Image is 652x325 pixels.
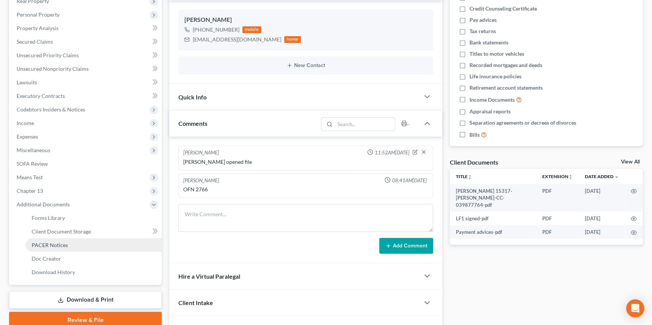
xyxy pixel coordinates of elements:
span: Bills [469,131,480,139]
a: Download & Print [9,291,162,309]
div: [PERSON_NAME] opened file [183,158,428,166]
td: PDF [536,225,579,239]
td: [DATE] [579,184,625,212]
span: Client Intake [178,299,213,306]
div: [PERSON_NAME] [183,149,219,157]
span: Forms Library [32,215,65,221]
span: Income Documents [469,96,515,104]
a: Extensionunfold_more [542,174,573,179]
span: Separation agreements or decrees of divorces [469,119,576,127]
td: [PERSON_NAME] 15317-[PERSON_NAME]-CC-039877764-pdf [450,184,536,212]
a: Doc Creator [26,252,162,265]
span: Comments [178,120,207,127]
span: Credit Counseling Certificate [469,5,537,12]
span: Hire a Virtual Paralegal [178,273,240,280]
div: mobile [242,26,261,33]
a: Lawsuits [11,76,162,89]
span: 11:52AM[DATE] [375,149,410,156]
span: 08:41AM[DATE] [392,177,427,184]
span: Chapter 13 [17,188,43,194]
span: Recorded mortgages and deeds [469,61,542,69]
div: Client Documents [450,158,498,166]
span: Unsecured Priority Claims [17,52,79,58]
span: Codebtors Insiders & Notices [17,106,85,113]
span: PACER Notices [32,242,68,248]
div: Open Intercom Messenger [626,299,644,317]
a: Secured Claims [11,35,162,49]
td: [DATE] [579,212,625,225]
span: Life insurance policies [469,73,522,80]
a: Titleunfold_more [456,174,472,179]
span: Income [17,120,34,126]
a: Unsecured Priority Claims [11,49,162,62]
td: PDF [536,184,579,212]
a: View All [621,159,640,165]
i: unfold_more [468,175,472,179]
div: [PERSON_NAME] [184,15,427,24]
i: unfold_more [568,175,573,179]
span: Property Analysis [17,25,58,31]
a: Property Analysis [11,21,162,35]
span: Appraisal reports [469,108,511,115]
a: Forms Library [26,211,162,225]
span: Titles to motor vehicles [469,50,524,58]
td: PDF [536,212,579,225]
span: Quick Info [178,93,207,101]
span: Expenses [17,133,38,140]
button: New Contact [184,63,427,69]
td: LF1 signed-pdf [450,212,536,225]
span: Download History [32,269,75,275]
button: Add Comment [379,238,433,254]
span: Retirement account statements [469,84,543,92]
span: Miscellaneous [17,147,50,153]
span: Client Document Storage [32,228,91,235]
span: Tax returns [469,27,496,35]
a: Executory Contracts [11,89,162,103]
input: Search... [335,118,395,131]
span: Personal Property [17,11,60,18]
a: SOFA Review [11,157,162,171]
span: Bank statements [469,39,508,46]
span: Lawsuits [17,79,37,85]
span: Executory Contracts [17,93,65,99]
a: Client Document Storage [26,225,162,238]
span: Secured Claims [17,38,53,45]
a: Date Added expand_more [585,174,619,179]
td: [DATE] [579,225,625,239]
div: [PHONE_NUMBER] [193,26,239,34]
td: Payment advices-pdf [450,225,536,239]
span: SOFA Review [17,160,48,167]
a: Download History [26,265,162,279]
div: OFN 2766 [183,186,428,193]
span: Additional Documents [17,201,70,208]
div: [PERSON_NAME] [183,177,219,184]
span: Doc Creator [32,255,61,262]
i: expand_more [614,175,619,179]
span: Means Test [17,174,43,180]
span: Pay advices [469,16,497,24]
div: home [284,36,301,43]
a: PACER Notices [26,238,162,252]
span: Unsecured Nonpriority Claims [17,66,89,72]
div: [EMAIL_ADDRESS][DOMAIN_NAME] [193,36,281,43]
a: Unsecured Nonpriority Claims [11,62,162,76]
